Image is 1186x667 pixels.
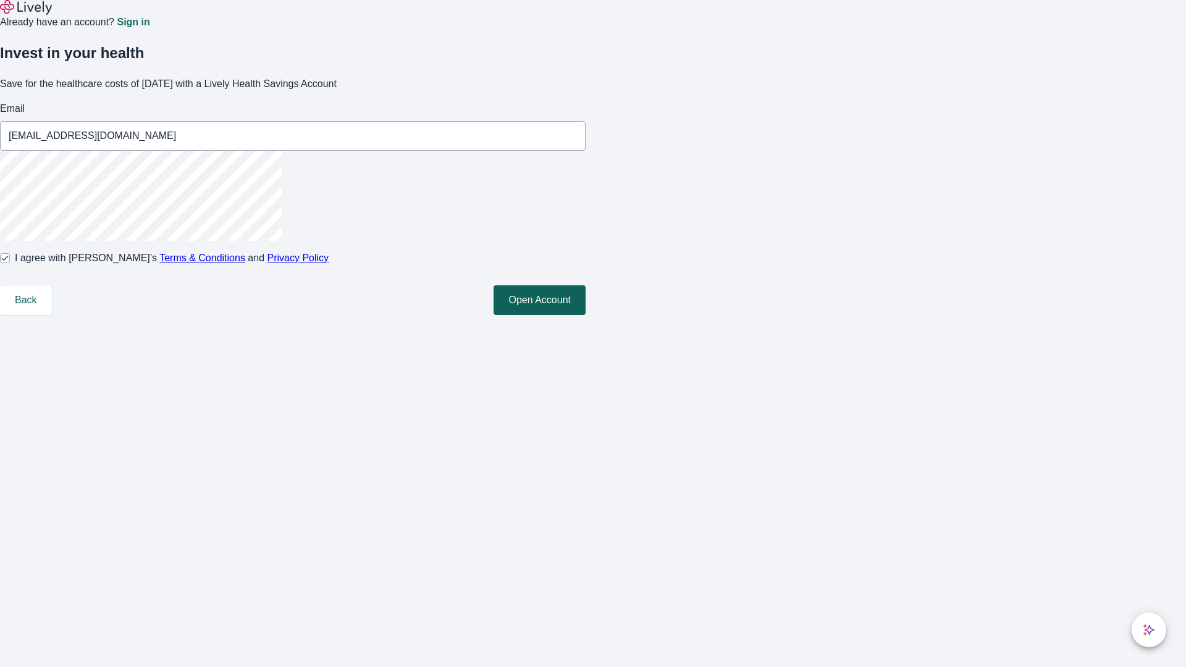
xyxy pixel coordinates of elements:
svg: Lively AI Assistant [1143,624,1155,636]
a: Privacy Policy [267,253,329,263]
span: I agree with [PERSON_NAME]’s and [15,251,329,266]
a: Sign in [117,17,149,27]
a: Terms & Conditions [159,253,245,263]
button: chat [1132,613,1166,647]
button: Open Account [494,285,586,315]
